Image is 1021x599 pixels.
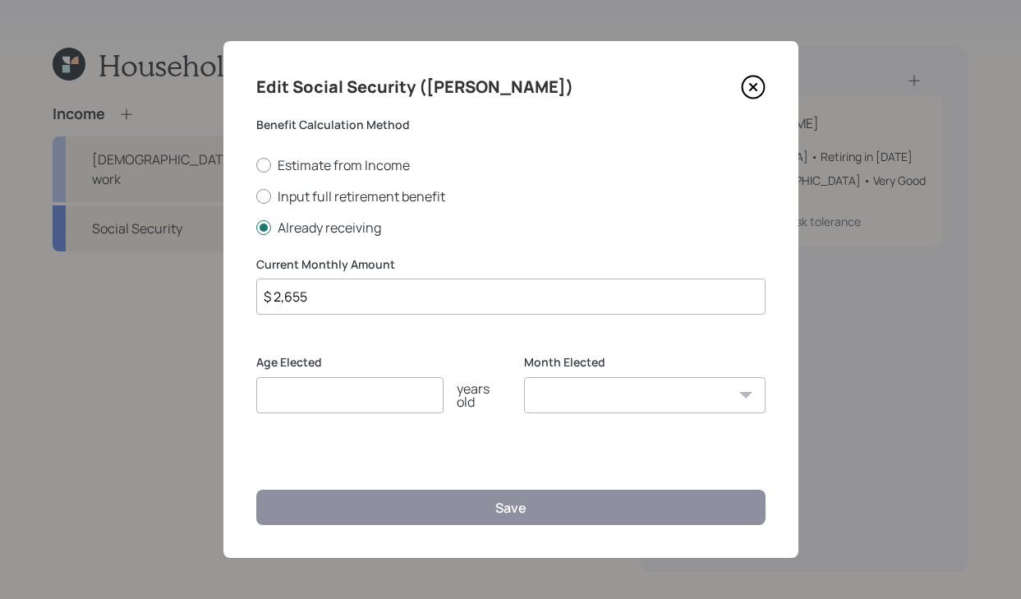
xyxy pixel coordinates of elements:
[256,187,766,205] label: Input full retirement benefit
[256,490,766,525] button: Save
[256,354,498,371] label: Age Elected
[495,499,527,517] div: Save
[524,354,766,371] label: Month Elected
[256,219,766,237] label: Already receiving
[256,256,766,273] label: Current Monthly Amount
[256,156,766,174] label: Estimate from Income
[256,117,766,133] label: Benefit Calculation Method
[256,74,573,100] h4: Edit Social Security ([PERSON_NAME])
[444,382,498,408] div: years old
